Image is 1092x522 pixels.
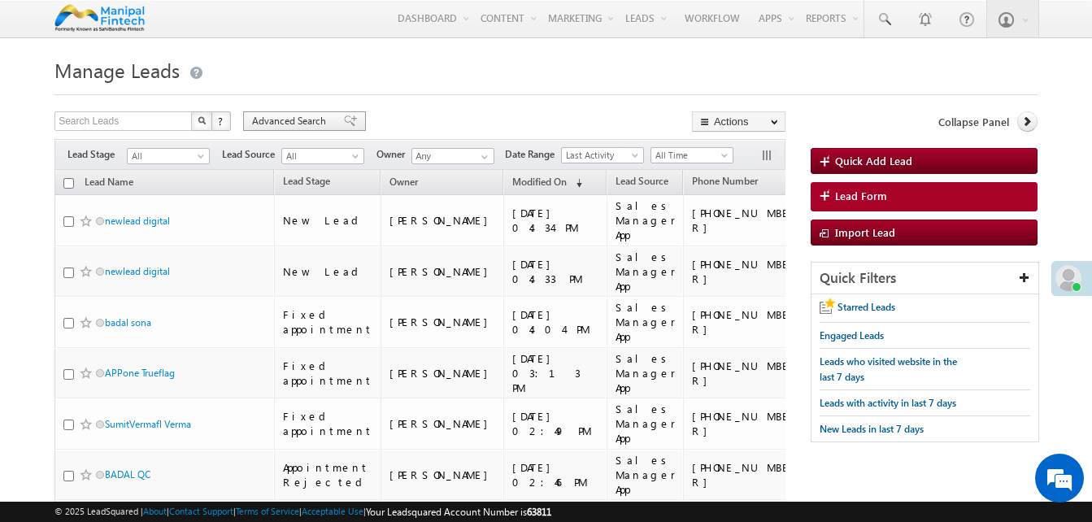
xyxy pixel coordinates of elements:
div: [PHONE_NUMBER] [692,359,798,388]
span: ? [218,114,225,128]
span: Lead Source [222,147,281,162]
span: Your Leadsquared Account Number is [366,506,551,518]
input: Check all records [63,178,74,189]
div: Sales Manager App [616,250,676,294]
a: newlead digital [105,215,170,227]
a: BADAL QC [105,468,150,481]
div: Fixed appointment [283,307,373,337]
a: Contact Support [169,506,233,516]
a: Lead Name [76,173,141,194]
a: All [281,148,364,164]
a: APPone Trueflag [105,367,175,379]
span: Lead Stage [283,175,330,187]
div: [PHONE_NUMBER] [692,307,798,337]
div: [PHONE_NUMBER] [692,409,798,438]
a: Lead Form [811,182,1038,211]
span: Lead Stage [67,147,127,162]
span: Leads who visited website in the last 7 days [820,355,957,383]
a: All [127,148,210,164]
div: [PERSON_NAME] [389,416,496,431]
span: Import Lead [835,225,895,239]
span: Owner [389,176,418,188]
div: [PERSON_NAME] [389,468,496,482]
span: 63811 [527,506,551,518]
img: Custom Logo [54,4,145,33]
div: [DATE] 02:46 PM [512,460,600,489]
a: About [143,506,167,516]
span: © 2025 LeadSquared | | | | | [54,504,551,520]
a: newlead digital [105,265,170,277]
span: Quick Add Lead [835,154,912,167]
div: Sales Manager App [616,453,676,497]
div: New Lead [283,264,373,279]
div: Sales Manager App [616,300,676,344]
a: badal sona [105,316,151,328]
span: Leads with activity in last 7 days [820,397,956,409]
span: All [282,149,359,163]
a: SumitVermafl Verma [105,418,191,430]
a: Phone Number [684,172,766,194]
a: Lead Source [607,172,677,194]
div: Sales Manager App [616,351,676,395]
div: [DATE] 04:34 PM [512,206,600,235]
a: Show All Items [472,149,493,165]
span: Collapse Panel [938,115,1009,129]
div: [PERSON_NAME] [389,366,496,381]
img: Search [198,116,206,124]
div: Sales Manager App [616,198,676,242]
a: All Time [650,147,733,163]
div: [PERSON_NAME] [389,264,496,279]
a: Acceptable Use [302,506,363,516]
div: Fixed appointment [283,409,373,438]
input: Type to Search [411,148,494,164]
button: ? [211,111,231,131]
div: [DATE] 04:04 PM [512,307,600,337]
div: [PHONE_NUMBER] [692,257,798,286]
span: Starred Leads [837,301,895,313]
span: Manage Leads [54,57,180,83]
div: Sales Manager App [616,402,676,446]
div: Quick Filters [811,263,1038,294]
a: Modified On (sorted descending) [504,172,590,194]
span: Lead Form [835,189,887,203]
span: Advanced Search [252,114,331,128]
span: All Time [651,148,729,163]
div: [PERSON_NAME] [389,315,496,329]
div: [DATE] 04:33 PM [512,257,600,286]
span: Lead Source [616,175,668,187]
div: [PHONE_NUMBER] [692,460,798,489]
a: Terms of Service [236,506,299,516]
span: Owner [376,147,411,162]
span: (sorted descending) [569,176,582,189]
span: Date Range [505,147,561,162]
span: Phone Number [692,175,758,187]
div: New Lead [283,213,373,228]
span: Engaged Leads [820,329,884,341]
div: Appointment Rejected [283,460,373,489]
div: [DATE] 03:13 PM [512,351,600,395]
span: Modified On [512,176,567,188]
div: [DATE] 02:49 PM [512,409,600,438]
div: [PERSON_NAME] [389,213,496,228]
span: All [128,149,205,163]
span: New Leads in last 7 days [820,423,924,435]
div: Fixed appointment [283,359,373,388]
a: Last Activity [561,147,644,163]
a: Lead Stage [275,172,338,194]
button: Actions [692,111,785,132]
div: [PHONE_NUMBER] [692,206,798,235]
span: Last Activity [562,148,639,163]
